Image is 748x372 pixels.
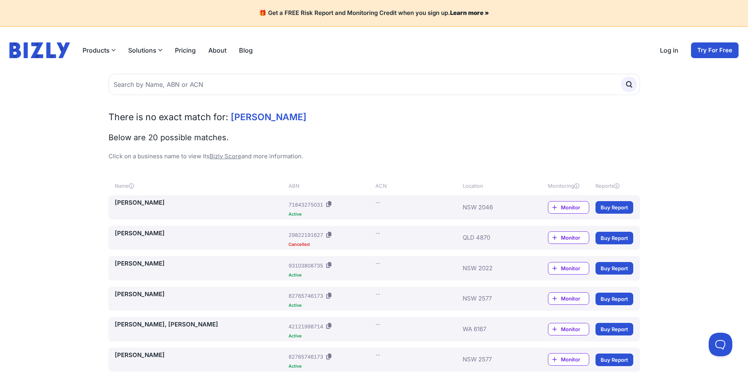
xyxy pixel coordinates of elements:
[289,182,372,190] div: ABN
[463,320,525,338] div: WA 6167
[375,320,380,328] div: --
[115,182,286,190] div: Name
[709,333,732,356] iframe: Toggle Customer Support
[375,259,380,267] div: --
[463,259,525,277] div: NSW 2022
[289,323,323,330] div: 42121998714
[548,292,589,305] a: Monitor
[595,323,633,335] a: Buy Report
[595,201,633,214] a: Buy Report
[595,182,633,190] div: Reports
[463,351,525,369] div: NSW 2577
[231,112,307,123] span: [PERSON_NAME]
[115,198,286,207] a: [PERSON_NAME]
[9,9,739,17] h4: 🎁 Get a FREE Risk Report and Monitoring Credit when you sign up.
[450,9,489,16] a: Learn more »
[115,229,286,238] a: [PERSON_NAME]
[289,364,372,368] div: Active
[595,354,633,366] a: Buy Report
[595,293,633,305] a: Buy Report
[108,74,640,95] input: Search by Name, ABN or ACN
[375,229,380,237] div: --
[108,133,229,142] span: Below are 20 possible matches.
[128,46,162,55] button: Solutions
[548,353,589,366] a: Monitor
[210,152,241,160] a: Bizly Score
[561,295,589,302] span: Monitor
[548,231,589,244] a: Monitor
[239,46,253,55] a: Blog
[289,262,323,269] div: 93103808735
[561,234,589,242] span: Monitor
[208,46,226,55] a: About
[289,231,323,239] div: 29822191627
[375,198,380,206] div: --
[561,264,589,272] span: Monitor
[115,320,286,329] a: [PERSON_NAME], [PERSON_NAME]
[595,262,633,275] a: Buy Report
[691,42,739,58] a: Try For Free
[595,232,633,244] a: Buy Report
[289,273,372,277] div: Active
[463,198,525,216] div: NSW 2046
[115,259,286,268] a: [PERSON_NAME]
[463,182,525,190] div: Location
[561,325,589,333] span: Monitor
[375,182,459,190] div: ACN
[463,290,525,308] div: NSW 2577
[289,353,323,361] div: 82765746173
[289,242,372,247] div: Cancelled
[561,356,589,363] span: Monitor
[548,182,589,190] div: Monitoring
[289,292,323,300] div: 82765746173
[115,290,286,299] a: [PERSON_NAME]
[175,46,196,55] a: Pricing
[660,46,678,55] a: Log in
[289,212,372,216] div: Active
[108,112,228,123] span: There is no exact match for:
[108,152,640,161] p: Click on a business name to view its and more information.
[83,46,116,55] button: Products
[115,351,286,360] a: [PERSON_NAME]
[289,303,372,308] div: Active
[289,334,372,338] div: Active
[548,201,589,214] a: Monitor
[548,323,589,335] a: Monitor
[561,203,589,211] span: Monitor
[548,262,589,275] a: Monitor
[375,351,380,359] div: --
[463,229,525,247] div: QLD 4870
[289,201,323,209] div: 71843275031
[375,290,380,298] div: --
